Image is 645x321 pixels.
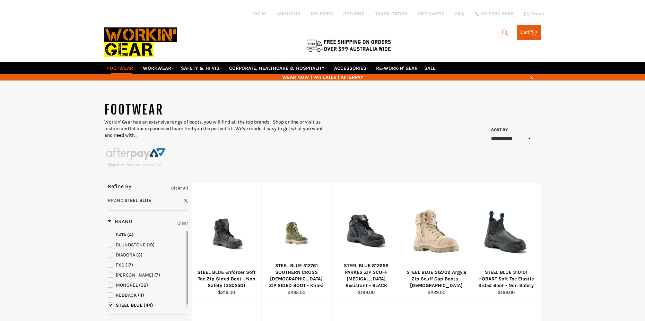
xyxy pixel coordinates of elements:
[421,62,438,74] a: SALE
[373,62,420,74] a: RE-WORKIN' GEAR
[116,262,124,268] span: FXD
[108,197,151,203] span: :
[251,11,267,17] a: Log in
[108,197,188,204] a: Brand:STEEL BLUE
[489,127,508,133] label: Sort by
[108,197,123,203] span: Brand
[471,183,541,303] a: STEEL BLUE 310101 HOBART Soft Toe Elastic Sided Boot - Non SafetySTEEL BLUE 310101 HOBART Soft To...
[261,183,331,303] a: STEEL BLUE 512761 SOUTHERN CROSS LADIES ZIP SIDED BOOT - KhakiSTEEL BLUE 512761 SOUTHERN CROSS [D...
[171,184,188,192] a: Clear All
[343,10,365,17] a: RETURNS
[108,251,185,259] a: DIADORA
[266,262,327,289] div: STEEL BLUE 512761 SOUTHERN CROSS [DEMOGRAPHIC_DATA] ZIP SIDED BOOT - Khaki
[108,261,185,269] a: FXD
[108,183,131,189] span: Refine By
[192,183,262,303] a: STEEL BLUE Enforcer Soft Toe Zip Sided Boot - Non Safety (320250)STEEL BLUE Enforcer Soft Toe Zip...
[140,62,177,74] a: WORKWEAR
[116,282,138,288] span: MONGREL
[104,74,541,81] span: WEAR NOW | PAY LATER | AFTERPAY
[375,10,407,17] a: TRACK ORDER
[116,242,146,248] span: BLUNDSTONE
[116,252,135,258] span: DIADORA
[178,62,225,74] a: SAFETY & HI VIS
[138,292,144,298] span: (4)
[154,272,160,278] span: (7)
[474,11,514,16] a: 02 6280 5885
[401,183,471,303] a: STEEL BLUE 512709 Argyle Zip Scuff Cap Boots - LadiesSTEEL BLUE 512709 Argyle Zip Scuff Cap Boots...
[481,11,514,16] span: 02 6280 5885
[531,11,544,16] span: Email
[108,292,185,299] a: REDBACK
[116,232,126,238] span: BATA
[277,10,300,17] a: ABOUT US
[418,10,445,17] a: GIFT CARDS
[104,101,323,119] h1: FOOTWEAR
[108,271,185,279] a: MACK
[124,197,151,203] strong: STEEL BLUE
[116,292,137,298] span: REDBACK
[125,262,133,268] span: (17)
[455,10,464,17] a: FAQ
[139,282,148,288] span: (36)
[116,272,153,278] span: [PERSON_NAME]
[331,183,401,303] a: STEEL BLUE 812658 PARKES ZIP SCUFF Electric Shock Resistant - BLACKSTEEL BLUE 812658 PARKES ZIP S...
[406,269,467,289] div: STEEL BLUE 512709 Argyle Zip Scuff Cap Boots - [DEMOGRAPHIC_DATA]
[116,302,142,308] span: STEEL BLUE
[524,11,544,17] a: Email
[108,281,185,289] a: MONGREL
[104,119,323,139] p: Workin' Gear has an extensive range of boots, you will find all the top brands! Shop online or vi...
[147,242,155,248] span: (19)
[108,218,132,225] h3: Brand
[143,302,153,308] span: (44)
[336,262,397,289] div: STEEL BLUE 812658 PARKES ZIP SCUFF [MEDICAL_DATA] Resistant - BLACK
[226,62,330,74] a: CORPORATE, HEALTHCARE & HOSPITALITY
[104,23,177,62] img: Workin Gear leaders in Workwear, Safety Boots, PPE, Uniforms. Australia's No.1 in Workwear
[177,219,188,227] a: Clear
[108,241,185,249] a: BLUNDSTONE
[305,38,392,53] img: Flat $9.95 shipping Australia wide
[311,10,333,17] a: DELIVERY
[517,25,541,40] a: Cart
[108,302,185,309] a: STEEL BLUE
[108,218,132,225] span: Brand
[104,62,139,74] a: FOOTWEAR
[108,231,185,239] a: BATA
[331,62,372,74] a: ACCESSORIES
[136,252,142,258] span: (3)
[127,232,133,238] span: (4)
[476,269,537,289] div: STEEL BLUE 310101 HOBART Soft Toe Elastic Sided Boot - Non Safety
[196,269,257,289] div: STEEL BLUE Enforcer Soft Toe Zip Sided Boot - Non Safety (320250)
